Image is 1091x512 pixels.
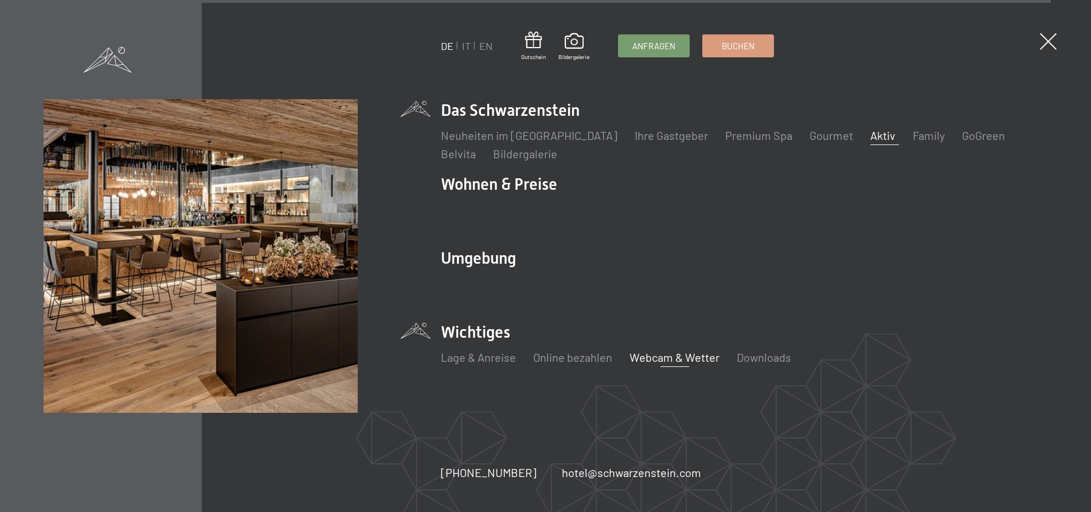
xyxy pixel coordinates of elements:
a: hotel@schwarzenstein.com [562,464,701,480]
a: Buchen [703,35,773,57]
a: DE [441,40,453,52]
a: Bildergalerie [493,147,557,161]
a: Gourmet [810,128,853,142]
span: Bildergalerie [558,53,589,61]
a: Online bezahlen [533,350,612,364]
a: Belvita [441,147,476,161]
a: Gutschein [521,32,546,61]
span: Gutschein [521,53,546,61]
a: Family [913,128,945,142]
a: Lage & Anreise [441,350,516,364]
a: [PHONE_NUMBER] [441,464,537,480]
a: Bildergalerie [558,33,589,61]
a: Downloads [737,350,791,364]
a: GoGreen [962,128,1005,142]
span: Anfragen [632,40,675,52]
a: IT [462,40,471,52]
span: Buchen [722,40,754,52]
a: Anfragen [619,35,689,57]
a: EN [479,40,492,52]
a: Ihre Gastgeber [635,128,708,142]
a: Premium Spa [725,128,792,142]
a: Webcam & Wetter [629,350,719,364]
a: Neuheiten im [GEOGRAPHIC_DATA] [441,128,617,142]
span: [PHONE_NUMBER] [441,466,537,479]
a: Aktiv [870,128,896,142]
